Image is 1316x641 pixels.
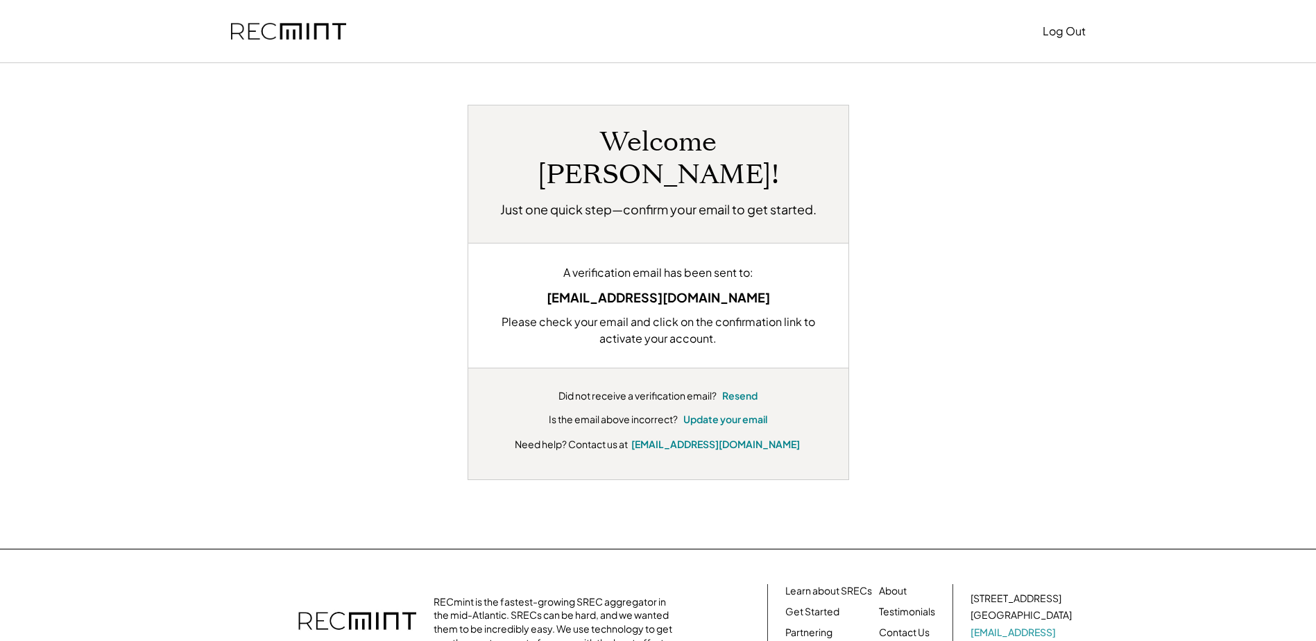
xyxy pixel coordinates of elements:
[631,438,800,450] a: [EMAIL_ADDRESS][DOMAIN_NAME]
[515,437,628,452] div: Need help? Contact us at
[489,126,828,191] h1: Welcome [PERSON_NAME]!
[500,200,817,219] h2: Just one quick step—confirm your email to get started.
[489,314,828,347] div: Please check your email and click on the confirmation link to activate your account.
[549,413,678,427] div: Is the email above incorrect?
[558,389,717,403] div: Did not receive a verification email?
[879,584,907,598] a: About
[971,608,1072,622] div: [GEOGRAPHIC_DATA]
[879,626,930,640] a: Contact Us
[489,288,828,307] div: [EMAIL_ADDRESS][DOMAIN_NAME]
[489,264,828,281] div: A verification email has been sent to:
[683,413,767,427] button: Update your email
[785,605,839,619] a: Get Started
[722,389,758,403] button: Resend
[785,626,832,640] a: Partnering
[1043,17,1086,45] button: Log Out
[231,23,346,40] img: recmint-logotype%403x.png
[785,584,872,598] a: Learn about SRECs
[971,592,1061,606] div: [STREET_ADDRESS]
[879,605,935,619] a: Testimonials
